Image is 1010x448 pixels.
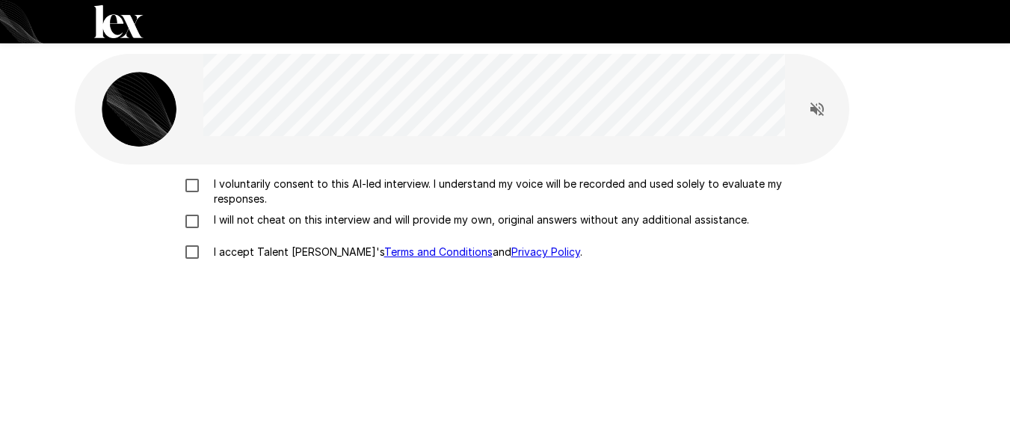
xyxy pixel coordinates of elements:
[208,212,749,227] p: I will not cheat on this interview and will provide my own, original answers without any addition...
[802,94,832,124] button: Read questions aloud
[208,245,582,260] p: I accept Talent [PERSON_NAME]'s and .
[511,245,580,258] a: Privacy Policy
[208,177,834,206] p: I voluntarily consent to this AI-led interview. I understand my voice will be recorded and used s...
[384,245,493,258] a: Terms and Conditions
[102,72,176,147] img: lex_avatar2.png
